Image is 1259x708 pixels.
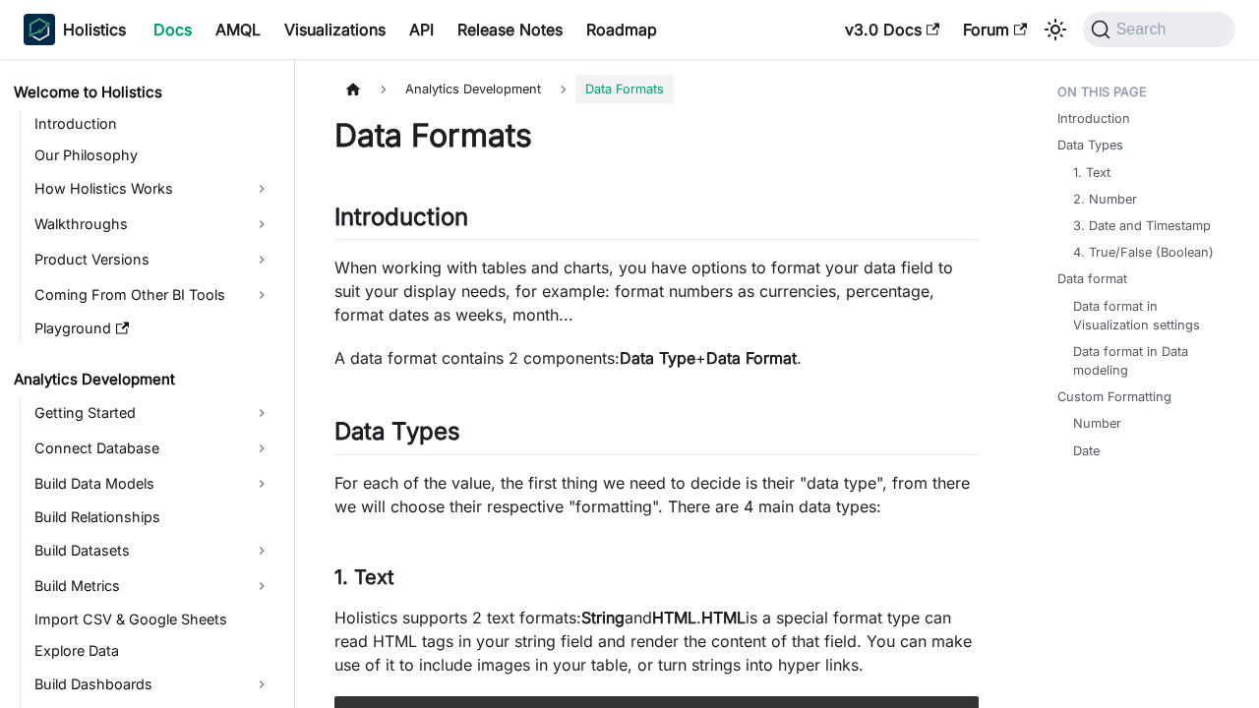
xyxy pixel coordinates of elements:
a: How Holistics Works [29,173,277,205]
strong: String [581,608,625,627]
a: 2. Number [1073,190,1137,208]
a: Roadmap [574,14,669,45]
img: Holistics [24,14,55,45]
p: For each of the value, the first thing we need to decide is their "data type", from there we will... [334,471,979,518]
span: Analytics Development [395,75,551,103]
a: Welcome to Holistics [8,79,277,106]
a: HolisticsHolisticsHolistics [24,14,126,45]
button: Switch between dark and light mode (currently system mode) [1040,14,1071,45]
a: Data format in Data modeling [1073,342,1220,380]
a: 3. Date and Timestamp [1073,216,1211,235]
a: Home page [334,75,372,103]
a: 1. Text [1073,163,1110,182]
a: Introduction [1057,109,1130,128]
h2: Data Types [334,417,979,454]
a: Product Versions [29,244,277,275]
a: Analytics Development [8,366,277,393]
a: 4. True/False (Boolean) [1073,243,1214,262]
strong: Data Type [620,348,695,368]
strong: HTML [652,608,696,627]
a: v3.0 Docs [833,14,951,45]
a: Coming From Other BI Tools [29,279,277,311]
a: Walkthroughs [29,208,277,240]
a: Docs [142,14,204,45]
a: Visualizations [272,14,397,45]
a: Explore Data [29,637,277,665]
a: Data Types [1057,136,1123,154]
a: Release Notes [446,14,574,45]
button: Search (Command+K) [1083,12,1235,47]
h2: Introduction [334,203,979,240]
a: API [397,14,446,45]
a: Build Data Models [29,468,277,500]
a: AMQL [204,14,272,45]
a: Build Metrics [29,570,277,602]
a: Build Relationships [29,503,277,531]
a: Connect Database [29,433,277,464]
span: Data Formats [575,75,674,103]
p: Holistics supports 2 text formats: and . is a special format type can read HTML tags in your stri... [334,606,979,677]
a: Build Datasets [29,535,277,566]
a: Number [1073,414,1121,433]
p: A data format contains 2 components: + . [334,346,979,370]
h1: Data Formats [334,116,979,155]
a: Introduction [29,110,277,138]
h3: 1. Text [334,565,979,590]
strong: Data Format [706,348,797,368]
nav: Breadcrumbs [334,75,979,103]
a: Data format in Visualization settings [1073,297,1220,334]
a: Our Philosophy [29,142,277,169]
a: Playground [29,315,277,342]
a: Date [1073,442,1100,460]
a: Forum [951,14,1039,45]
a: Build Dashboards [29,669,277,700]
b: Holistics [63,18,126,41]
p: When working with tables and charts, you have options to format your data field to suit your disp... [334,256,979,326]
a: Getting Started [29,397,277,429]
span: Search [1110,21,1178,38]
a: Data format [1057,269,1127,288]
a: Import CSV & Google Sheets [29,606,277,633]
strong: HTML [701,608,746,627]
a: Custom Formatting [1057,387,1171,406]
